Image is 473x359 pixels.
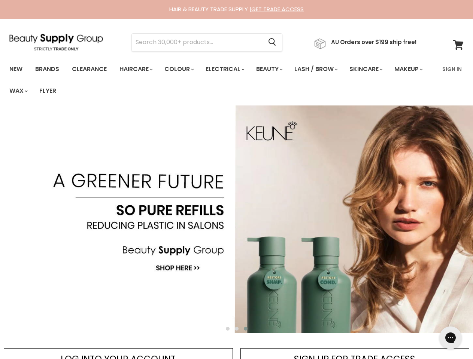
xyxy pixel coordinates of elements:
a: Electrical [200,61,249,77]
a: Haircare [114,61,157,77]
iframe: Gorgias live chat messenger [436,324,466,352]
form: Product [131,33,282,51]
a: Wax [4,83,32,99]
a: Flyer [34,83,62,99]
a: Brands [30,61,65,77]
a: GET TRADE ACCESS [251,5,304,13]
input: Search [132,34,262,51]
a: Clearance [66,61,112,77]
a: Sign In [438,61,466,77]
a: Lash / Brow [289,61,342,77]
ul: Main menu [4,58,438,102]
a: Skincare [344,61,387,77]
a: Beauty [251,61,287,77]
a: New [4,61,28,77]
button: Search [262,34,282,51]
a: Makeup [389,61,427,77]
a: Colour [159,61,198,77]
